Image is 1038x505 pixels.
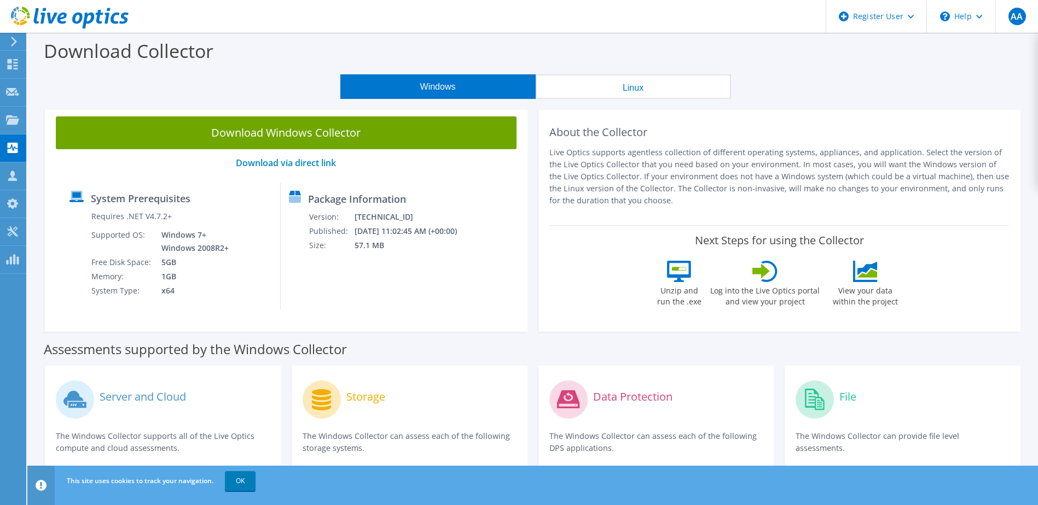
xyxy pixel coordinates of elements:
a: OK [225,471,256,491]
td: 5GB [153,255,231,269]
label: Assessments supported by the Windows Collector [44,344,347,355]
h2: About the Collector [549,126,1010,139]
td: Version: [309,210,354,224]
label: Data Protection [593,391,672,402]
label: File [839,391,856,402]
td: 1GB [153,269,231,284]
label: Unzip and run the .exe [654,282,704,307]
td: Size: [309,238,354,252]
label: Next Steps for using the Collector [695,234,864,247]
label: Requires .NET V4.7.2+ [91,211,172,222]
td: System Type: [91,284,153,298]
p: The Windows Collector can provide file level assessments. [796,430,1010,454]
label: Package Information [308,193,406,204]
label: System Prerequisites [91,193,190,204]
p: The Windows Collector can assess each of the following DPS applications. [549,430,763,454]
span: This site uses cookies to track your navigation. [67,476,213,485]
td: [TECHNICAL_ID] [354,210,472,224]
button: Linux [536,74,731,99]
td: x64 [153,284,231,298]
label: View your data within the project [826,282,904,307]
a: Download via direct link [236,157,336,169]
td: 57.1 MB [354,238,472,252]
span: AA [1008,8,1026,25]
p: The Windows Collector supports all of the Live Optics compute and cloud assessments. [56,430,270,454]
a: Download Windows Collector [56,116,517,149]
td: Supported OS: [91,228,153,255]
td: Published: [309,224,354,238]
p: The Windows Collector can assess each of the following storage systems. [303,430,517,454]
label: Download Collector [44,38,213,63]
td: Windows 7+ Windows 2008R2+ [153,228,231,255]
td: Free Disk Space: [91,255,153,269]
label: Log into the Live Optics portal and view your project [710,282,820,307]
label: Storage [346,391,385,402]
td: Memory: [91,269,153,284]
svg: \n [940,11,950,21]
button: Windows [340,74,536,99]
td: [DATE] 11:02:45 AM (+00:00) [354,224,472,238]
p: Live Optics supports agentless collection of different operating systems, appliances, and applica... [549,146,1010,207]
label: Server and Cloud [100,391,186,402]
